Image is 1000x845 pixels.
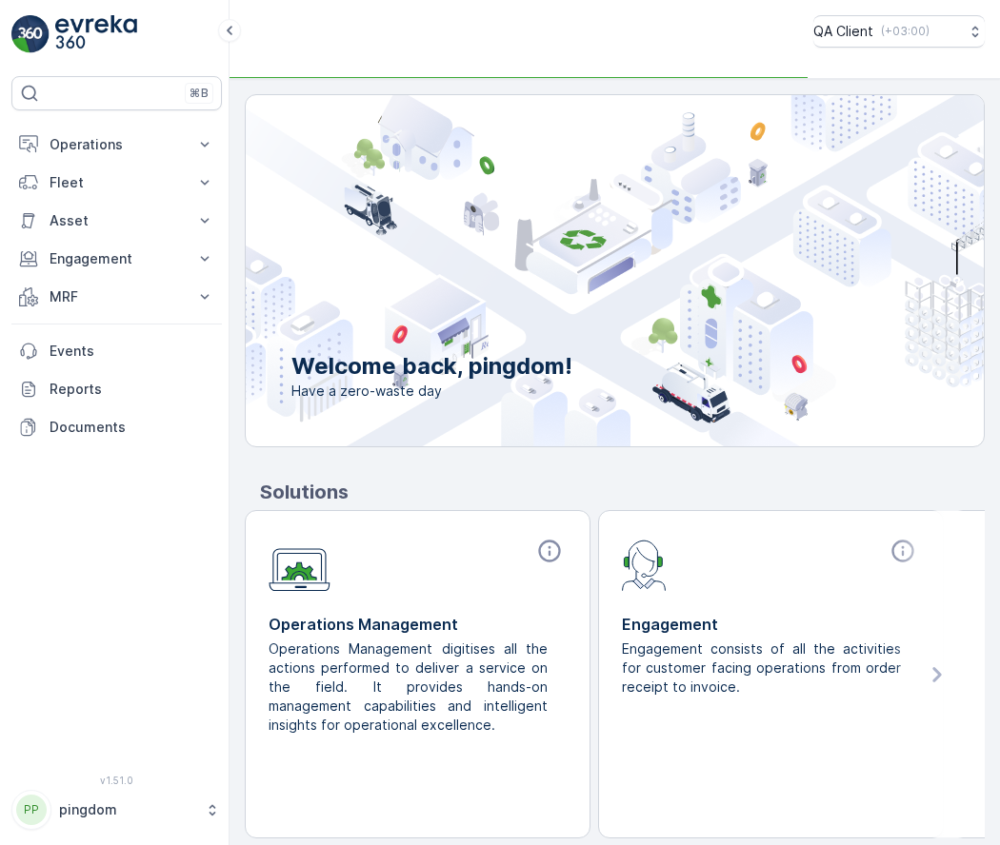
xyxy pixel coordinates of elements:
p: pingdom [59,800,195,819]
a: Events [11,332,222,370]
span: Have a zero-waste day [291,382,572,401]
p: Fleet [50,173,184,192]
a: Reports [11,370,222,408]
p: Operations Management [269,613,567,636]
p: Solutions [260,478,985,506]
span: v 1.51.0 [11,775,222,786]
button: Fleet [11,164,222,202]
img: logo_light-DOdMpM7g.png [55,15,137,53]
p: Welcome back, pingdom! [291,351,572,382]
button: Asset [11,202,222,240]
img: module-icon [622,538,667,591]
p: ( +03:00 ) [881,24,930,39]
p: ⌘B [190,86,209,101]
img: module-icon [269,538,330,592]
p: Engagement [50,249,184,268]
div: PP [16,795,47,825]
button: PPpingdom [11,790,222,830]
p: Events [50,342,214,361]
p: Engagement [622,613,920,636]
button: Engagement [11,240,222,278]
p: Operations [50,135,184,154]
p: Documents [50,418,214,437]
p: Engagement consists of all the activities for customer facing operations from order receipt to in... [622,639,905,697]
button: Operations [11,126,222,164]
img: logo [11,15,50,53]
p: Asset [50,211,184,230]
p: MRF [50,287,184,306]
p: Reports [50,380,214,399]
p: QA Client [813,22,873,41]
button: QA Client(+03:00) [813,15,985,48]
a: Documents [11,408,222,446]
img: city illustration [160,95,984,446]
p: Operations Management digitises all the actions performed to deliver a service on the field. It p... [269,639,551,735]
button: MRF [11,278,222,316]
